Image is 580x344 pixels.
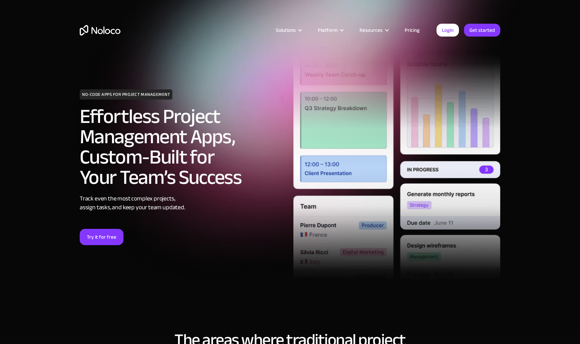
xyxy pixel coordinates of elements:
[267,26,309,35] div: Solutions
[309,26,351,35] div: Platform
[437,24,459,37] a: Login
[351,26,396,35] div: Resources
[396,26,428,35] a: Pricing
[318,26,337,35] div: Platform
[80,25,120,36] a: home
[80,229,123,245] a: Try it for free
[80,89,172,100] h1: NO-CODE APPS FOR PROJECT MANAGEMENT
[80,106,287,188] h2: Effortless Project Management Apps, Custom-Built for Your Team’s Success
[360,26,383,35] div: Resources
[80,194,287,212] div: Track even the most complex projects, assign tasks, and keep your team updated.
[276,26,296,35] div: Solutions
[464,24,500,37] a: Get started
